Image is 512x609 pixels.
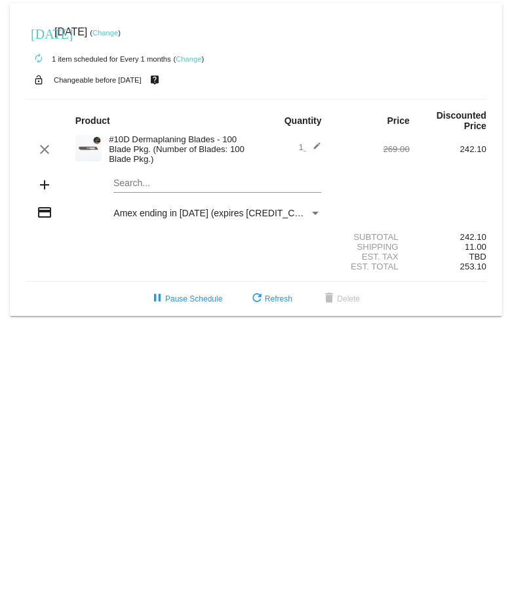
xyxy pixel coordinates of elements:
[333,242,410,252] div: Shipping
[387,115,410,126] strong: Price
[311,287,370,311] button: Delete
[333,232,410,242] div: Subtotal
[26,55,171,63] small: 1 item scheduled for Every 1 months
[37,142,52,157] mat-icon: clear
[460,262,486,271] span: 253.10
[37,177,52,193] mat-icon: add
[410,144,486,154] div: 242.10
[102,134,256,164] div: #10D Dermaplaning Blades - 100 Blade Pkg. (Number of Blades: 100 Blade Pkg.)
[321,294,360,304] span: Delete
[149,294,222,304] span: Pause Schedule
[90,29,121,37] small: ( )
[31,25,47,41] mat-icon: [DATE]
[465,242,486,252] span: 11.00
[333,262,410,271] div: Est. Total
[92,29,118,37] a: Change
[333,144,410,154] div: 269.00
[31,71,47,88] mat-icon: lock_open
[31,51,47,67] mat-icon: autorenew
[147,71,163,88] mat-icon: live_help
[149,291,165,307] mat-icon: pause
[113,178,321,189] input: Search...
[285,115,322,126] strong: Quantity
[54,76,142,84] small: Changeable before [DATE]
[305,142,321,157] mat-icon: edit
[469,252,486,262] span: TBD
[113,208,347,218] span: Amex ending in [DATE] (expires [CREDIT_CARD_DATA])
[321,291,337,307] mat-icon: delete
[249,291,265,307] mat-icon: refresh
[249,294,292,304] span: Refresh
[113,208,321,218] mat-select: Payment Method
[239,287,303,311] button: Refresh
[37,205,52,220] mat-icon: credit_card
[174,55,205,63] small: ( )
[333,252,410,262] div: Est. Tax
[298,142,321,152] span: 1
[410,232,486,242] div: 242.10
[75,135,102,161] img: dermaplanepro-10d-dermaplaning-blade-close-up.png
[437,110,486,131] strong: Discounted Price
[139,287,233,311] button: Pause Schedule
[75,115,110,126] strong: Product
[176,55,201,63] a: Change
